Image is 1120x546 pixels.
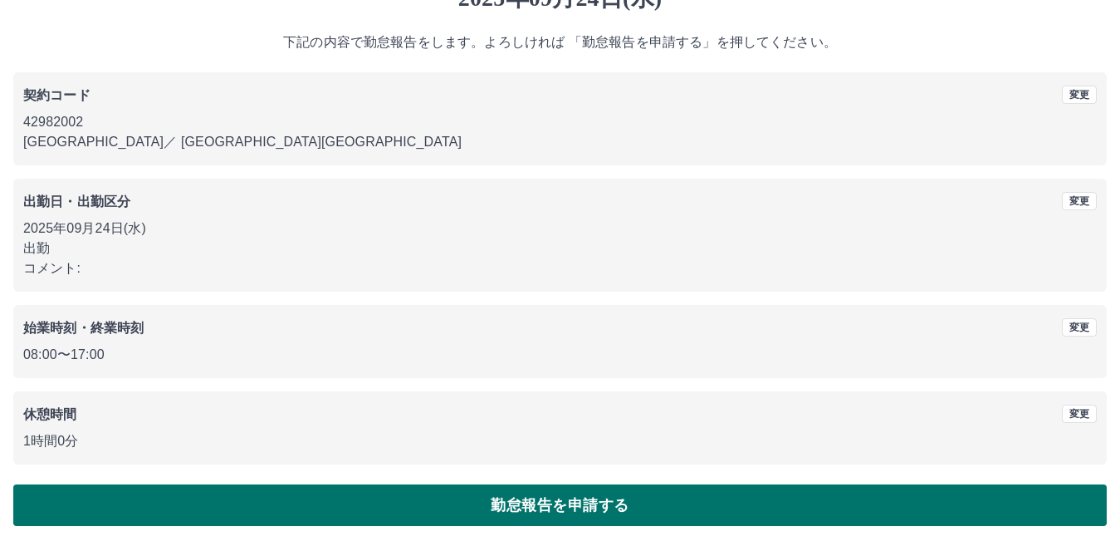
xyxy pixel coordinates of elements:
p: 08:00 〜 17:00 [23,345,1097,365]
b: 始業時刻・終業時刻 [23,321,144,335]
p: 出勤 [23,239,1097,258]
button: 変更 [1062,86,1097,104]
p: 2025年09月24日(水) [23,219,1097,239]
p: [GEOGRAPHIC_DATA] ／ [GEOGRAPHIC_DATA][GEOGRAPHIC_DATA] [23,132,1097,152]
p: 42982002 [23,112,1097,132]
p: 下記の内容で勤怠報告をします。よろしければ 「勤怠報告を申請する」を押してください。 [13,32,1107,52]
b: 出勤日・出勤区分 [23,194,130,209]
b: 契約コード [23,88,90,102]
button: 勤怠報告を申請する [13,485,1107,526]
button: 変更 [1062,318,1097,337]
p: コメント: [23,258,1097,278]
p: 1時間0分 [23,431,1097,451]
button: 変更 [1062,405,1097,423]
button: 変更 [1062,192,1097,210]
b: 休憩時間 [23,407,77,421]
